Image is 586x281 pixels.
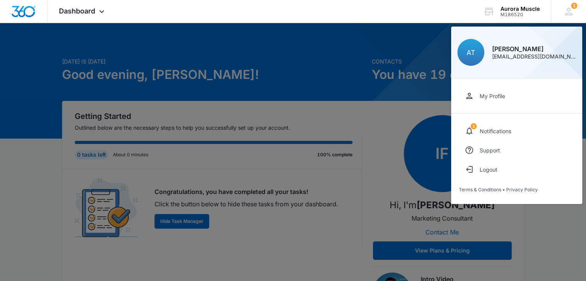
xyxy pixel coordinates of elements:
button: Logout [459,160,574,179]
div: notifications count [571,3,577,9]
a: My Profile [459,86,574,105]
span: Dashboard [59,7,95,15]
div: My Profile [480,93,505,99]
a: Support [459,140,574,160]
a: Terms & Conditions [459,187,501,192]
div: [PERSON_NAME] [492,46,576,52]
div: • [459,187,574,192]
div: Support [480,147,500,154]
span: 1 [571,3,577,9]
span: AT [467,49,475,57]
div: account name [500,6,540,12]
div: Logout [480,166,497,173]
div: notifications count [470,123,477,129]
div: [EMAIL_ADDRESS][DOMAIN_NAME] [492,54,576,59]
a: Privacy Policy [506,187,538,192]
div: account id [500,12,540,17]
div: Notifications [480,128,511,134]
span: 1 [470,123,477,129]
a: notifications countNotifications [459,121,574,140]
